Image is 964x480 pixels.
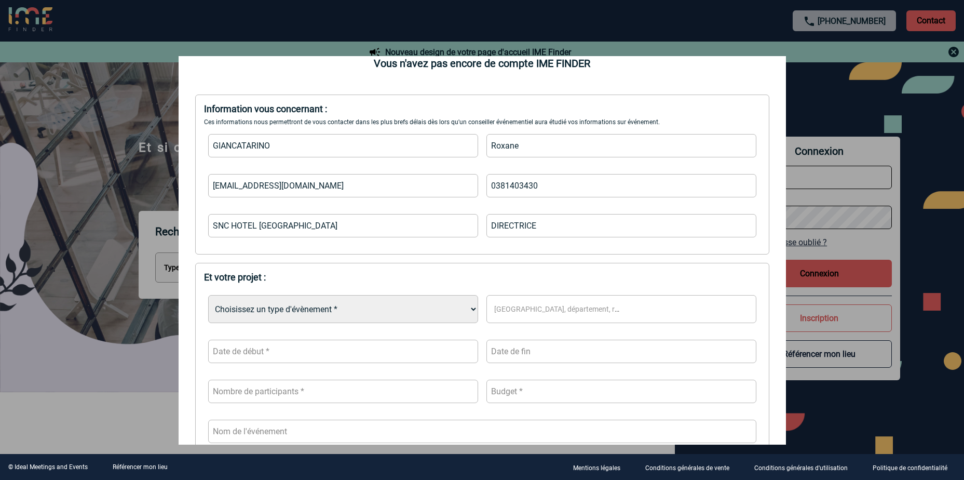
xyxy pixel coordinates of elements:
input: Budget * [486,380,756,403]
p: Conditions générales d'utilisation [754,464,848,472]
input: Date de fin [486,340,756,363]
p: Mentions légales [573,464,620,472]
input: Email * [208,174,478,197]
a: Mentions légales [565,462,637,472]
input: Raison sociale * [208,214,478,237]
input: Nom de l'événement [208,420,756,443]
input: Nom * [208,134,478,157]
input: Nombre de participants * [208,380,478,403]
div: Ces informations nous permettront de vous contacter dans les plus brefs délais dès lors qu'un con... [204,118,761,126]
div: Et votre projet : [204,272,761,283]
a: Conditions générales d'utilisation [746,462,864,472]
input: Rôle * [486,214,756,237]
a: Politique de confidentialité [864,462,964,472]
a: Conditions générales de vente [637,462,746,472]
input: Prénom * [486,134,756,157]
input: Téléphone * [486,174,756,197]
input: Date de début * [208,340,478,363]
span: [GEOGRAPHIC_DATA], département, région... [494,305,643,313]
div: Information vous concernant : [204,103,761,114]
div: © Ideal Meetings and Events [8,463,88,471]
div: Vous n'avez pas encore de compte IME FINDER [179,57,786,70]
p: Politique de confidentialité [873,464,947,472]
p: Conditions générales de vente [645,464,729,472]
a: Référencer mon lieu [113,463,168,471]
